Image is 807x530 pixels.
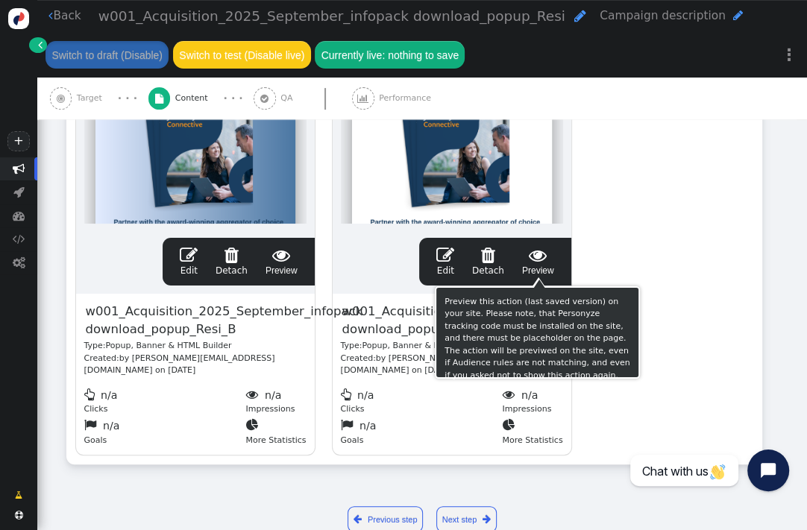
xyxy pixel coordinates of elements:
button: Currently live: nothing to save [315,41,465,68]
a: ⋮ [771,33,807,77]
span: Detach [472,246,504,276]
span:  [574,9,586,23]
span:  [84,388,98,400]
div: · · · [118,91,137,107]
span:  [436,246,454,264]
a: Preview [266,246,298,277]
span:  [48,10,53,21]
div: Impressions [502,385,562,416]
span: n/a [359,420,376,432]
span:  [84,419,101,431]
span: w001_Acquisition_2025_September_infopack download_popup_Resi_A [341,302,621,341]
a:  Content · · · [148,78,254,119]
div: Goals [341,416,503,447]
span:  [216,246,248,264]
span: Detach [216,246,248,276]
span: Popup, Banner & HTML Builder [362,341,488,350]
span: Performance [379,92,436,105]
div: More Statistics [502,416,562,447]
span:  [15,490,22,502]
span:  [13,257,25,268]
a: Back [48,7,81,25]
span:  [245,388,262,400]
span:  [13,210,25,221]
div: Impressions [245,385,306,416]
a:  QA [254,78,352,119]
span:  [57,94,65,104]
span:  [38,39,43,51]
span: n/a [265,389,281,401]
span: n/a [521,389,538,401]
div: More Statistics [245,416,306,447]
span:  [245,419,262,431]
div: Created: [84,353,307,377]
div: Goals [84,416,246,447]
span: QA [280,92,298,105]
div: Type: [84,340,307,353]
span:  [354,512,362,527]
a:  [29,37,47,53]
span:  [502,388,518,400]
span: Popup, Banner & HTML Builder [105,341,231,350]
span: w001_Acquisition_2025_September_infopack download_popup_Resi_B [84,302,365,341]
a:  [7,485,31,507]
span:  [13,163,25,174]
span: n/a [357,389,374,401]
div: · · · [223,91,242,107]
a: Edit [436,246,454,277]
a:  Target · · · [50,78,148,119]
span:  [155,94,163,104]
div: Created: [341,353,563,377]
span:  [733,10,743,21]
span:  [260,94,269,104]
span: w001_Acquisition_2025_September_infopack download_popup_Resi [98,8,565,24]
span:  [180,246,198,264]
span:  [357,94,368,104]
span: by [PERSON_NAME][EMAIL_ADDRESS][DOMAIN_NAME] on [DATE] [84,353,275,376]
button: Switch to test (Disable live) [173,41,311,68]
img: logo-icon.svg [8,8,29,29]
a: Detach [472,246,504,277]
span:  [472,246,504,264]
span:  [266,246,298,264]
span:  [341,388,355,400]
a: Edit [180,246,198,277]
span: Campaign description [600,9,726,22]
a:  Performance [352,78,457,119]
span:  [522,246,554,264]
span:  [15,511,23,520]
span: Preview [522,246,554,277]
a: Preview [522,246,554,277]
span:  [13,233,25,245]
div: Type: [341,340,563,353]
div: Clicks [84,385,246,416]
div: Preview this action (last saved version) on your site. Please note, that Personyze tracking code ... [445,296,630,370]
span: n/a [101,389,117,401]
span:  [483,512,491,527]
span: Content [175,92,213,105]
div: Clicks [341,385,503,416]
a: Detach [216,246,248,277]
button: Switch to draft (Disable) [45,41,169,68]
span:  [341,419,357,431]
span:  [13,186,25,198]
span: Target [77,92,107,105]
a: + [7,131,29,151]
span: n/a [103,420,119,432]
span:  [502,419,518,431]
span: Preview [266,246,298,277]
